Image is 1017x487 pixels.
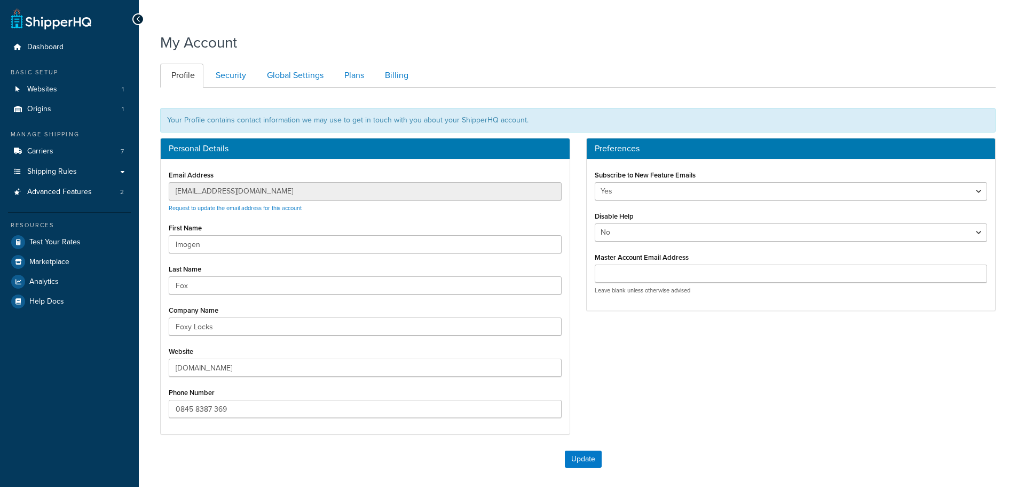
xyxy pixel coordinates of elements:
[29,297,64,306] span: Help Docs
[29,238,81,247] span: Test Your Rates
[169,347,193,355] label: Website
[8,272,131,291] a: Analytics
[27,85,57,94] span: Websites
[160,32,237,53] h1: My Account
[8,233,131,252] a: Test Your Rates
[160,64,203,88] a: Profile
[8,80,131,99] li: Websites
[8,292,131,311] a: Help Docs
[120,188,124,197] span: 2
[8,182,131,202] li: Advanced Features
[169,306,218,314] label: Company Name
[27,188,92,197] span: Advanced Features
[8,37,131,57] a: Dashboard
[595,287,988,295] p: Leave blank unless otherwise advised
[256,64,332,88] a: Global Settings
[8,162,131,182] a: Shipping Rules
[27,43,64,52] span: Dashboard
[204,64,255,88] a: Security
[121,147,124,156] span: 7
[595,144,988,153] h3: Preferences
[8,68,131,77] div: Basic Setup
[8,221,131,230] div: Resources
[160,108,996,133] div: Your Profile contains contact information we may use to get in touch with you about your ShipperH...
[169,389,215,397] label: Phone Number
[8,80,131,99] a: Websites 1
[169,265,201,273] label: Last Name
[169,224,202,232] label: First Name
[27,147,53,156] span: Carriers
[8,252,131,272] a: Marketplace
[333,64,373,88] a: Plans
[11,8,91,29] a: ShipperHQ Home
[8,142,131,161] li: Carriers
[122,105,124,114] span: 1
[27,105,51,114] span: Origins
[169,171,214,179] label: Email Address
[8,130,131,139] div: Manage Shipping
[29,277,59,287] span: Analytics
[8,99,131,119] a: Origins 1
[595,171,696,179] label: Subscribe to New Feature Emails
[595,253,689,261] label: Master Account Email Address
[8,182,131,202] a: Advanced Features 2
[29,258,69,267] span: Marketplace
[169,204,302,212] a: Request to update the email address for this account
[122,85,124,94] span: 1
[169,144,562,153] h3: Personal Details
[8,99,131,119] li: Origins
[8,142,131,161] a: Carriers 7
[595,212,634,220] label: Disable Help
[27,167,77,176] span: Shipping Rules
[565,451,602,468] button: Update
[374,64,417,88] a: Billing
